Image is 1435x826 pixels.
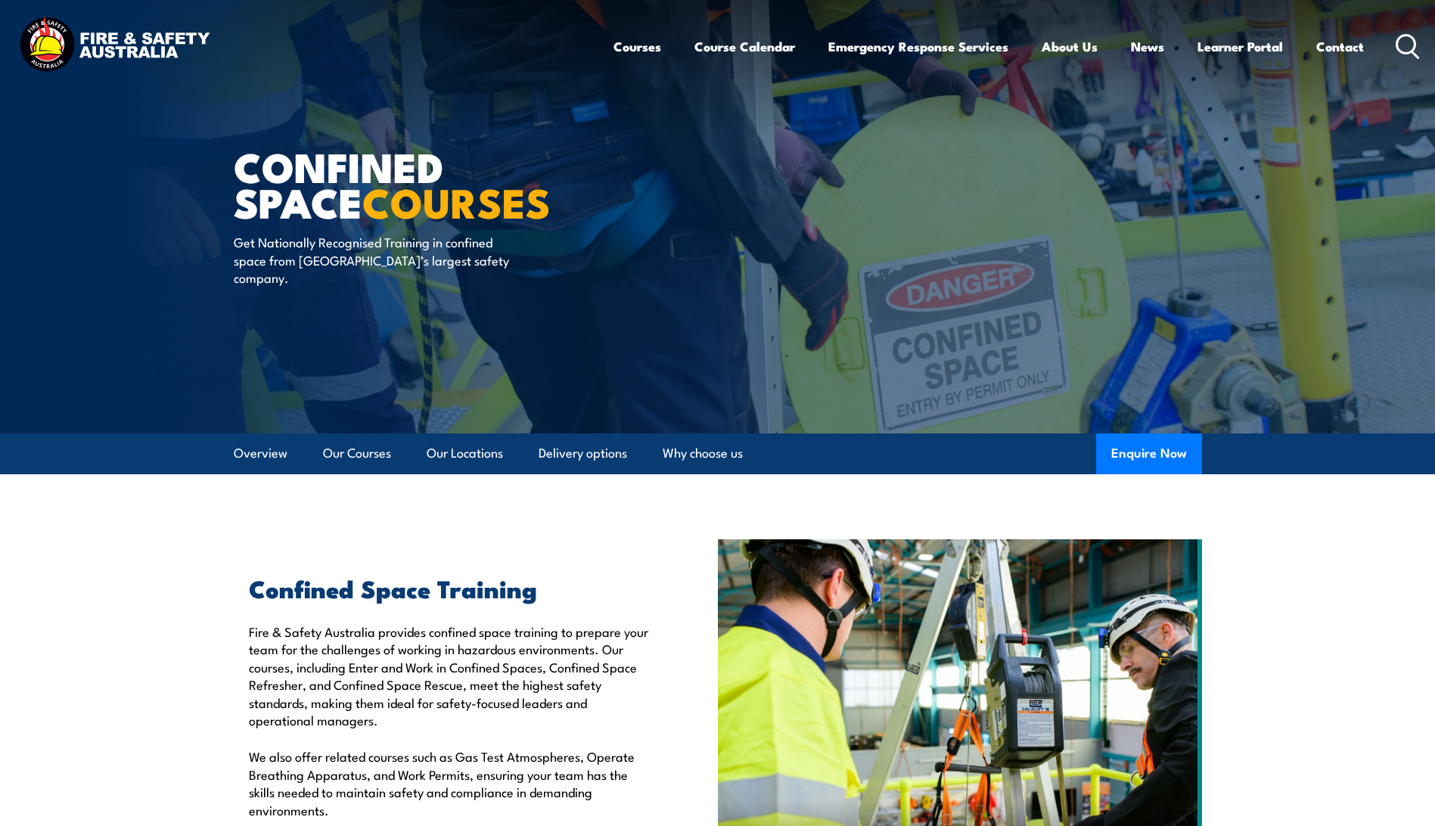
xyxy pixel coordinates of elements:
p: We also offer related courses such as Gas Test Atmospheres, Operate Breathing Apparatus, and Work... [249,747,648,818]
a: Our Courses [323,433,391,474]
a: Course Calendar [694,26,795,67]
a: Delivery options [539,433,627,474]
h1: Confined Space [234,148,607,219]
a: Contact [1316,26,1364,67]
a: Why choose us [663,433,743,474]
a: About Us [1042,26,1098,67]
a: Emergency Response Services [828,26,1008,67]
a: Learner Portal [1197,26,1283,67]
strong: COURSES [362,169,551,232]
button: Enquire Now [1096,433,1202,474]
a: Our Locations [427,433,503,474]
a: Courses [613,26,661,67]
h2: Confined Space Training [249,577,648,598]
a: Overview [234,433,287,474]
a: News [1131,26,1164,67]
p: Fire & Safety Australia provides confined space training to prepare your team for the challenges ... [249,623,648,728]
p: Get Nationally Recognised Training in confined space from [GEOGRAPHIC_DATA]’s largest safety comp... [234,233,510,286]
